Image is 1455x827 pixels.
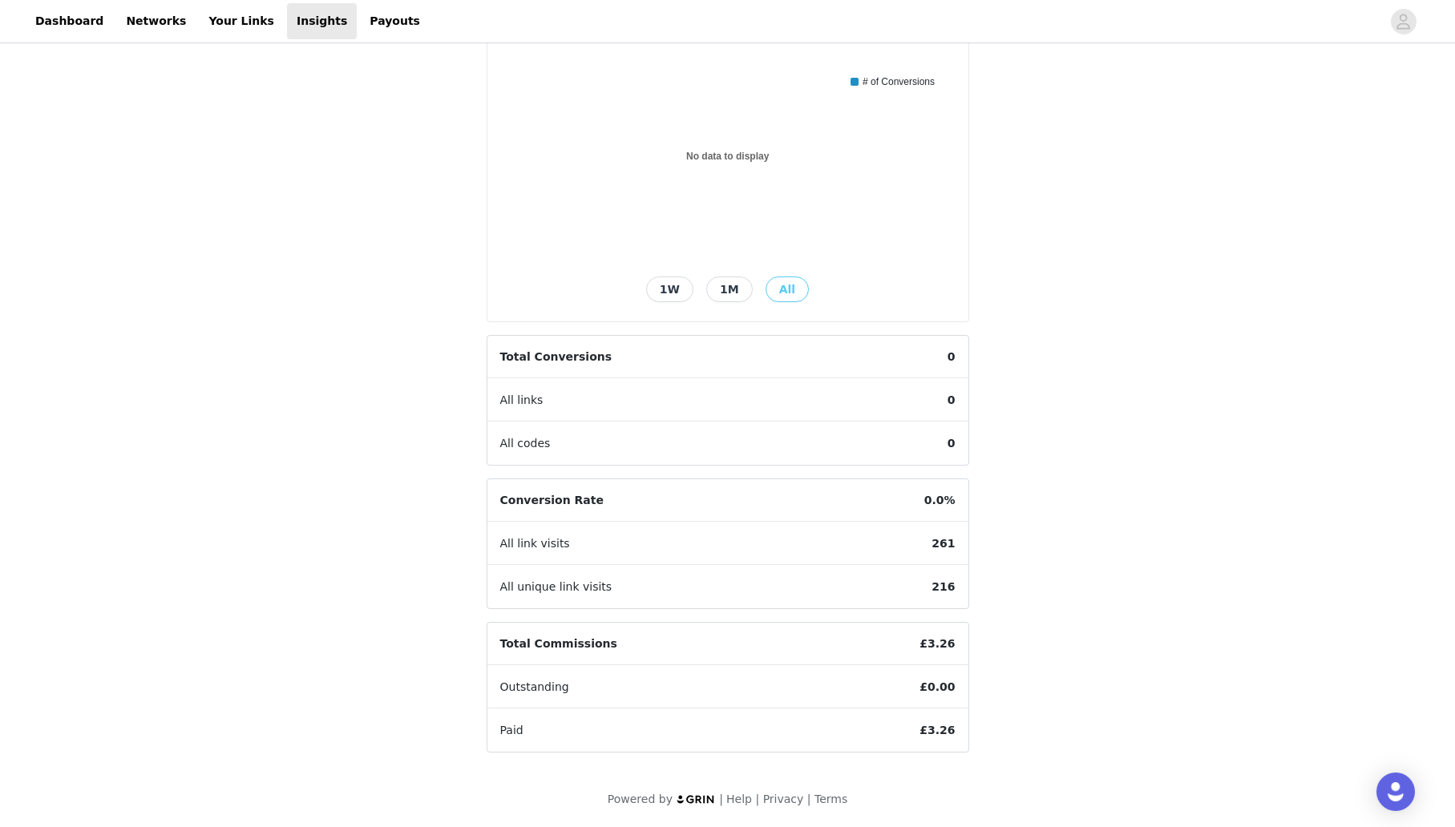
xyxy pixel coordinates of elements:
span: £3.26 [907,709,968,752]
a: Terms [814,793,847,805]
a: Privacy [763,793,804,805]
button: 1M [706,276,753,302]
span: 0 [935,379,968,422]
text: No data to display [686,151,770,162]
span: Conversion Rate [487,479,616,522]
a: Networks [116,3,196,39]
span: All codes [487,422,564,465]
span: | [807,793,811,805]
a: Insights [287,3,357,39]
span: Total Conversions [487,336,625,378]
span: | [719,793,723,805]
div: avatar [1396,9,1411,34]
a: Payouts [360,3,430,39]
span: All link visits [487,522,583,565]
a: Help [726,793,752,805]
span: 261 [919,522,968,565]
span: £0.00 [907,666,968,708]
div: Open Intercom Messenger [1376,773,1415,811]
span: All links [487,379,556,422]
button: 1W [646,276,693,302]
span: | [755,793,759,805]
a: Dashboard [26,3,113,39]
span: Outstanding [487,666,582,708]
text: # of Conversions [863,76,935,87]
span: 0 [935,336,968,378]
span: 0.0% [911,479,968,522]
span: Paid [487,709,536,752]
span: Powered by [608,793,673,805]
span: 0 [935,422,968,465]
span: Total Commissions [487,623,630,665]
span: 216 [919,566,968,608]
img: logo [676,794,716,805]
span: All unique link visits [487,566,625,608]
a: Your Links [199,3,284,39]
button: All [766,276,809,302]
span: £3.26 [907,623,968,665]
